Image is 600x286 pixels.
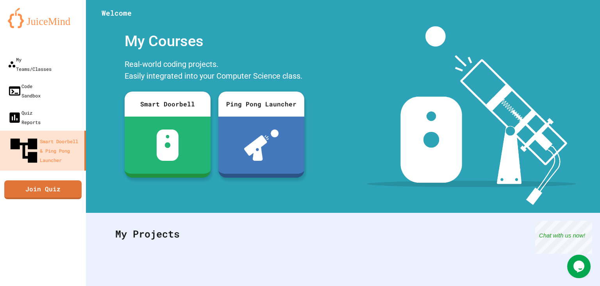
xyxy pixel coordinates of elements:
img: logo-orange.svg [8,8,78,28]
iframe: chat widget [535,221,592,254]
div: Smart Doorbell & Ping Pong Launcher [8,135,81,167]
div: My Teams/Classes [8,55,52,74]
div: Code Sandbox [8,81,41,100]
div: Smart Doorbell [125,92,211,117]
div: Ping Pong Launcher [218,92,304,117]
img: ppl-with-ball.png [244,130,279,161]
iframe: chat widget [567,255,592,278]
img: sdb-white.svg [157,130,179,161]
a: Join Quiz [4,180,82,199]
div: My Courses [121,26,308,56]
img: banner-image-my-projects.png [367,26,576,205]
div: My Projects [107,219,579,249]
div: Real-world coding projects. Easily integrated into your Computer Science class. [121,56,308,86]
div: Quiz Reports [8,108,41,127]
